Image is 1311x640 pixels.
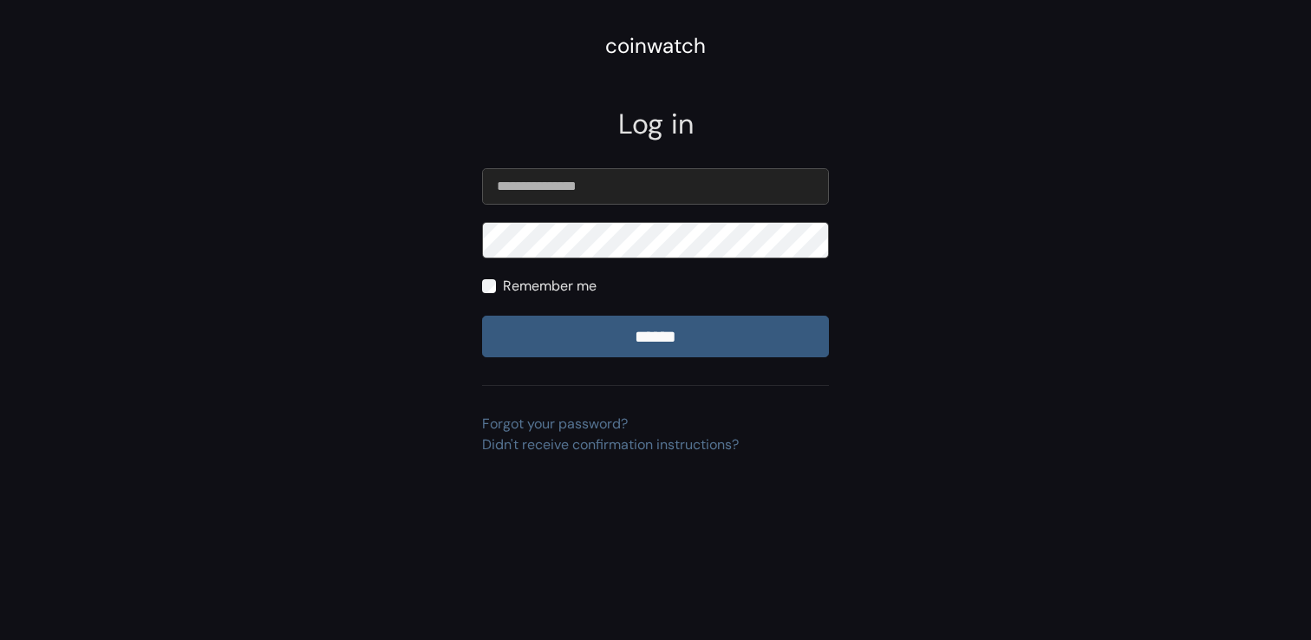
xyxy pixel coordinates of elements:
div: coinwatch [605,30,706,62]
label: Remember me [503,276,597,297]
a: Didn't receive confirmation instructions? [482,435,739,454]
a: Forgot your password? [482,415,628,433]
a: coinwatch [605,39,706,57]
h2: Log in [482,108,829,140]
